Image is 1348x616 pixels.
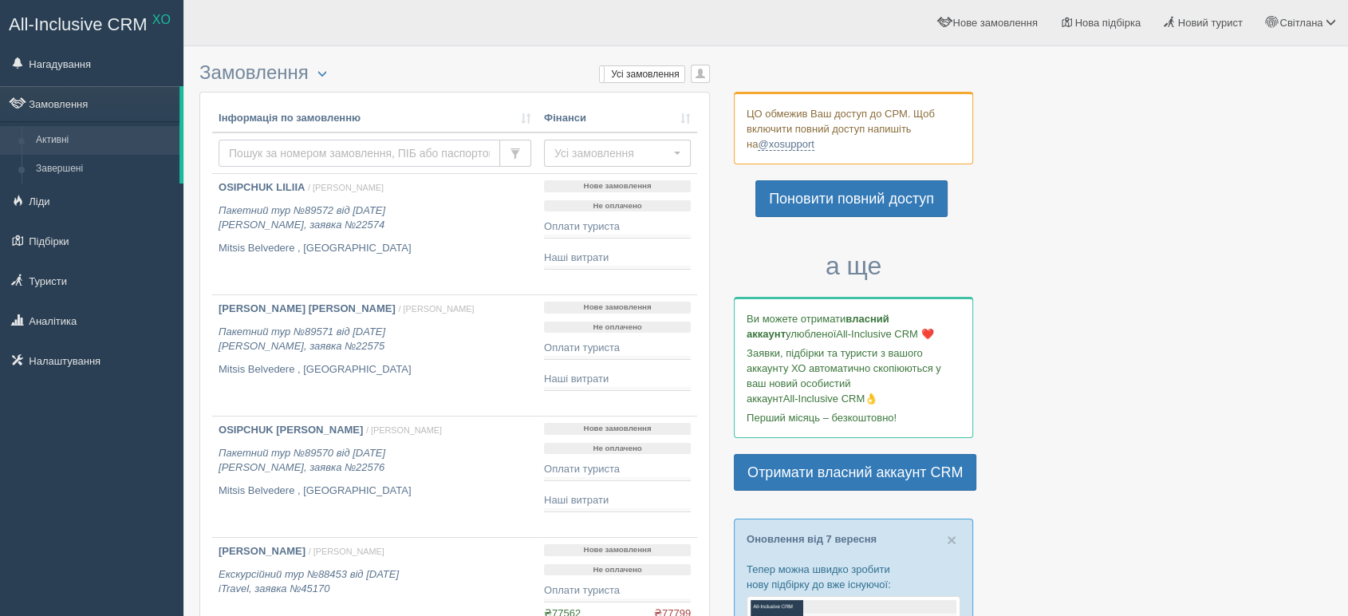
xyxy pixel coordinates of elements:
p: Ви можете отримати улюбленої [747,311,960,342]
a: Оновлення від 7 вересня [747,533,877,545]
p: Не оплачено [544,564,691,576]
i: Пакетний тур №89571 від [DATE] [PERSON_NAME], заявка №22575 [219,326,385,353]
b: [PERSON_NAME] [219,545,305,557]
p: Mitsis Belvedere , [GEOGRAPHIC_DATA] [219,362,531,377]
b: [PERSON_NAME] [PERSON_NAME] [219,302,396,314]
p: Заявки, підбірки та туристи з вашого аккаунту ХО автоматично скопіюються у ваш новий особистий ак... [747,346,960,406]
i: Пакетний тур №89570 від [DATE] [PERSON_NAME], заявка №22576 [219,447,385,474]
b: OSIPCHUK [PERSON_NAME] [219,424,363,436]
p: Нове замовлення [544,423,691,435]
label: Усі замовлення [600,66,684,82]
div: Наші витрати [544,493,691,508]
span: × [947,531,956,549]
a: All-Inclusive CRM XO [1,1,183,45]
p: Не оплачено [544,443,691,455]
a: Активні [29,126,179,155]
div: Наші витрати [544,251,691,266]
a: Фінанси [544,111,691,126]
span: Новий турист [1178,17,1243,29]
span: All-Inclusive CRM [9,14,148,34]
p: Нове замовлення [544,544,691,556]
div: Оплати туриста [544,462,691,477]
p: Mitsis Belvedere , [GEOGRAPHIC_DATA] [219,241,531,256]
span: Нове замовлення [952,17,1037,29]
button: Close [947,531,956,548]
sup: XO [152,13,171,26]
span: Світлана [1279,17,1322,29]
h3: Замовлення [199,62,710,84]
div: Наші витрати [544,372,691,387]
span: / [PERSON_NAME] [398,304,474,314]
a: Завершені [29,155,179,184]
span: Усі замовлення [554,145,670,161]
span: Нова підбірка [1074,17,1141,29]
input: Пошук за номером замовлення, ПІБ або паспортом туриста [219,140,500,167]
p: Перший місяць – безкоштовно! [747,410,960,425]
p: Тепер можна швидко зробити нову підбірку до вже існуючої: [747,562,960,592]
p: Не оплачено [544,200,691,212]
button: Усі замовлення [544,140,691,167]
a: OSIPCHUK LILIIA / [PERSON_NAME] Пакетний тур №89572 від [DATE][PERSON_NAME], заявка №22574 Mitsis... [212,174,538,294]
div: Оплати туриста [544,341,691,356]
div: ЦО обмежив Ваш доступ до СРМ. Щоб включити повний доступ напишіть на [734,92,973,164]
p: Mitsis Belvedere , [GEOGRAPHIC_DATA] [219,484,531,499]
span: / [PERSON_NAME] [308,183,384,192]
p: Нове замовлення [544,180,691,192]
div: Оплати туриста [544,219,691,235]
a: OSIPCHUK [PERSON_NAME] / [PERSON_NAME] Пакетний тур №89570 від [DATE][PERSON_NAME], заявка №22576... [212,417,538,537]
p: Нове замовлення [544,302,691,314]
i: Екскурсійний тур №88453 від [DATE] iTravel, заявка №45170 [219,568,399,595]
b: OSIPCHUK LILIIA [219,181,305,193]
i: Пакетний тур №89572 від [DATE] [PERSON_NAME], заявка №22574 [219,204,385,231]
span: / [PERSON_NAME] [366,425,442,435]
b: власний аккаунт [747,313,889,340]
a: @xosupport [758,138,814,151]
a: [PERSON_NAME] [PERSON_NAME] / [PERSON_NAME] Пакетний тур №89571 від [DATE][PERSON_NAME], заявка №... [212,295,538,416]
a: Отримати власний аккаунт CRM [734,454,976,491]
span: All-Inclusive CRM ❤️ [836,328,933,340]
a: Інформація по замовленню [219,111,531,126]
span: / [PERSON_NAME] [309,547,384,556]
a: Поновити повний доступ [755,180,948,217]
p: Не оплачено [544,322,691,334]
div: Оплати туриста [544,583,691,598]
h3: а ще [734,252,973,280]
span: All-Inclusive CRM👌 [783,393,878,405]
